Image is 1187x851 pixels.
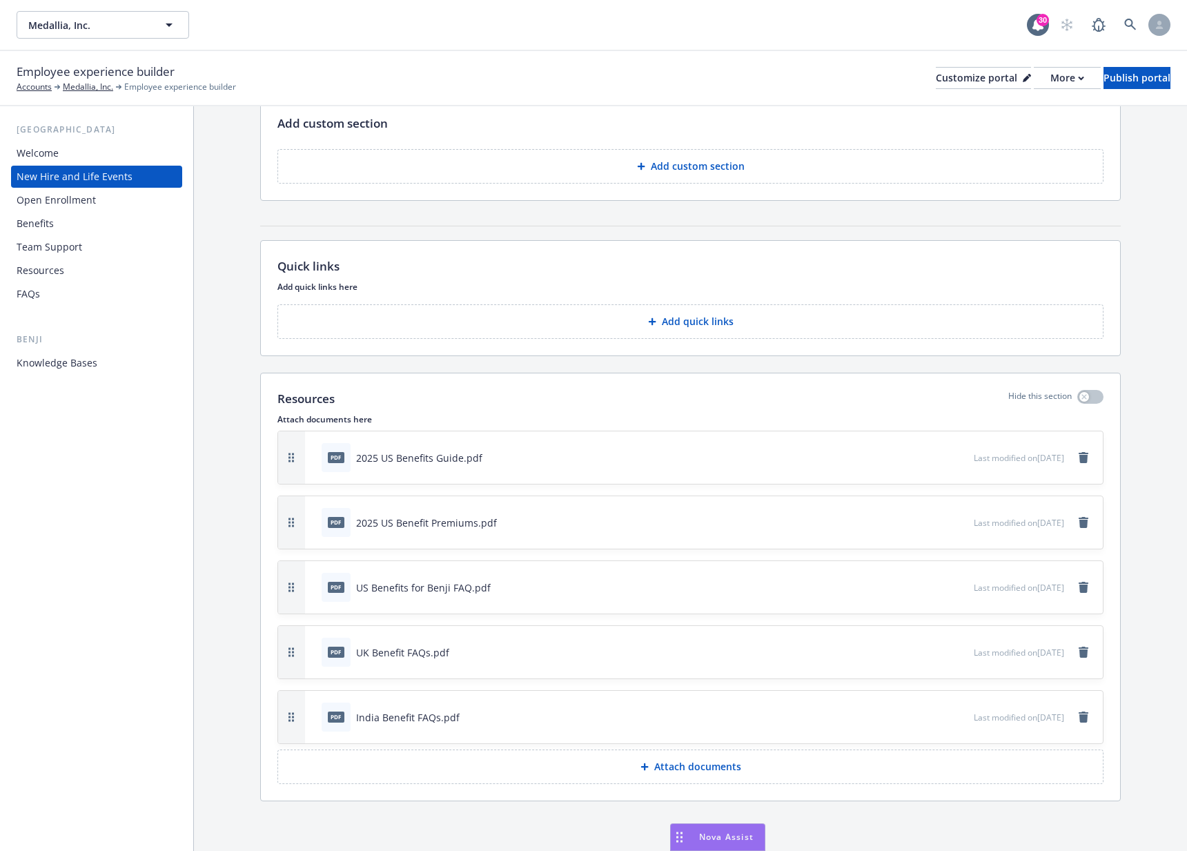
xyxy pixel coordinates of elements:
[1103,67,1170,89] button: Publish portal
[277,304,1103,339] button: Add quick links
[11,352,182,374] a: Knowledge Bases
[11,213,182,235] a: Benefits
[974,582,1064,594] span: Last modified on [DATE]
[17,189,96,211] div: Open Enrollment
[17,166,133,188] div: New Hire and Life Events
[974,452,1064,464] span: Last modified on [DATE]
[662,315,734,329] p: Add quick links
[934,451,945,465] button: download file
[277,115,388,133] p: Add custom section
[699,831,754,843] span: Nova Assist
[956,516,968,530] button: preview file
[1075,644,1092,661] a: remove
[277,390,335,408] p: Resources
[124,81,236,93] span: Employee experience builder
[17,213,54,235] div: Benefits
[356,645,449,660] div: UK Benefit FAQs.pdf
[11,236,182,258] a: Team Support
[974,712,1064,723] span: Last modified on [DATE]
[277,281,1103,293] p: Add quick links here
[934,516,945,530] button: download file
[356,516,497,530] div: 2025 US Benefit Premiums.pdf
[934,710,945,725] button: download file
[17,142,59,164] div: Welcome
[956,645,968,660] button: preview file
[63,81,113,93] a: Medallia, Inc.
[934,645,945,660] button: download file
[1075,709,1092,725] a: remove
[17,260,64,282] div: Resources
[1075,449,1092,466] a: remove
[356,451,482,465] div: 2025 US Benefits Guide.pdf
[651,159,745,173] p: Add custom section
[1037,14,1049,26] div: 30
[277,750,1103,784] button: Attach documents
[1034,67,1101,89] button: More
[974,517,1064,529] span: Last modified on [DATE]
[11,260,182,282] a: Resources
[671,824,688,850] div: Drag to move
[956,451,968,465] button: preview file
[11,189,182,211] a: Open Enrollment
[28,18,148,32] span: Medallia, Inc.
[956,580,968,595] button: preview file
[1075,514,1092,531] a: remove
[11,333,182,346] div: Benji
[956,710,968,725] button: preview file
[17,81,52,93] a: Accounts
[11,166,182,188] a: New Hire and Life Events
[328,517,344,527] span: pdf
[1075,579,1092,596] a: remove
[11,123,182,137] div: [GEOGRAPHIC_DATA]
[670,823,765,851] button: Nova Assist
[17,11,189,39] button: Medallia, Inc.
[1053,11,1081,39] a: Start snowing
[277,257,340,275] p: Quick links
[936,67,1031,89] button: Customize portal
[356,580,491,595] div: US Benefits for Benji FAQ.pdf
[11,142,182,164] a: Welcome
[328,582,344,592] span: pdf
[934,580,945,595] button: download file
[1085,11,1112,39] a: Report a Bug
[328,712,344,722] span: pdf
[936,68,1031,88] div: Customize portal
[328,647,344,657] span: pdf
[328,452,344,462] span: pdf
[1103,68,1170,88] div: Publish portal
[1008,390,1072,408] p: Hide this section
[277,413,1103,425] p: Attach documents here
[1050,68,1084,88] div: More
[17,283,40,305] div: FAQs
[356,710,460,725] div: India Benefit FAQs.pdf
[17,352,97,374] div: Knowledge Bases
[17,63,175,81] span: Employee experience builder
[1117,11,1144,39] a: Search
[17,236,82,258] div: Team Support
[974,647,1064,658] span: Last modified on [DATE]
[11,283,182,305] a: FAQs
[654,760,741,774] p: Attach documents
[277,149,1103,184] button: Add custom section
